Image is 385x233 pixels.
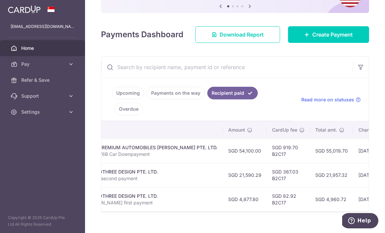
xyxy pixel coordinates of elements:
td: SGD 55,019.70 [310,139,353,163]
a: Recipient paid [207,87,258,99]
span: Total amt. [315,127,337,133]
a: Payments on the way [147,87,205,99]
span: Create Payment [312,31,353,39]
p: GOH CIAN 100276B Car Downpayment [64,151,218,158]
td: SGD 4,960.72 [310,187,353,211]
div: Miscellaneous. PREMIUM AUTOMOBILES [PERSON_NAME] PTE. LTD. [64,144,218,151]
a: Read more on statuses [301,96,361,103]
span: Settings [21,109,65,115]
h4: Payments Dashboard [101,29,183,41]
span: Amount [228,127,245,133]
span: CardUp fee [272,127,297,133]
td: SGD 54,100.00 [223,139,267,163]
td: SGD 21,957.32 [310,163,353,187]
span: Refer & Save [21,77,65,83]
a: Download Report [195,26,280,43]
img: CardUp [8,5,41,13]
td: SGD 919.70 B2C17 [267,139,310,163]
span: Read more on statuses [301,96,354,103]
div: Renovation. TWOTHREE DESIGN PTE. LTD. [64,169,218,175]
span: Home [21,45,65,52]
p: [EMAIL_ADDRESS][DOMAIN_NAME] [11,23,74,30]
span: Support [21,93,65,99]
a: Overdue [115,103,143,115]
td: SGD 4,877.80 [223,187,267,211]
div: Renovation. TWOTHREE DESIGN PTE. LTD. [64,193,218,199]
input: Search by recipient name, payment id or reference [101,57,353,78]
a: Create Payment [288,26,369,43]
p: Cian and Eudora second payment [64,175,218,182]
iframe: Opens a widget where you can find more information [342,213,378,230]
a: Upcoming [112,87,144,99]
td: SGD 367.03 B2C17 [267,163,310,187]
td: SGD 82.92 B2C17 [267,187,310,211]
span: Download Report [220,31,264,39]
td: SGD 21,590.29 [223,163,267,187]
span: Pay [21,61,65,67]
p: Cian and [PERSON_NAME] first payment [64,199,218,206]
th: Payment details [58,121,223,139]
